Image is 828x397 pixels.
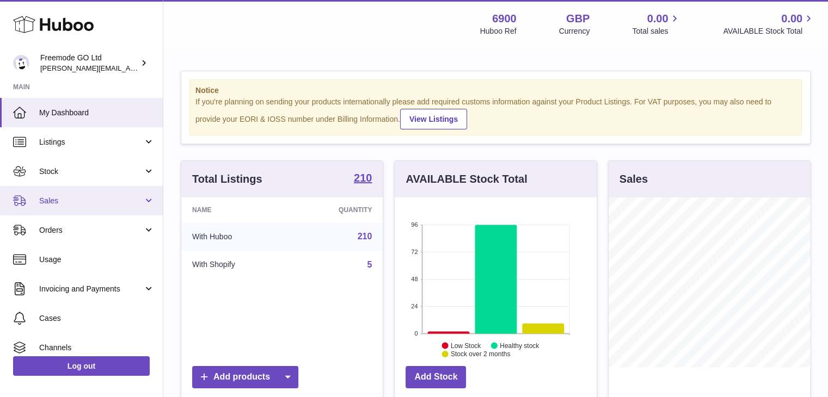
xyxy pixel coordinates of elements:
[367,260,372,269] a: 5
[40,53,138,73] div: Freemode GO Ltd
[195,85,796,96] strong: Notice
[559,26,590,36] div: Currency
[620,172,648,187] h3: Sales
[492,11,517,26] strong: 6900
[500,342,539,349] text: Healthy stock
[723,11,815,36] a: 0.00 AVAILABLE Stock Total
[39,166,143,177] span: Stock
[39,137,143,147] span: Listings
[480,26,517,36] div: Huboo Ref
[181,197,290,222] th: Name
[195,97,796,129] div: If you're planning on sending your products internationally please add required customs informati...
[13,55,29,71] img: lenka.smikniarova@gioteck.com
[415,330,418,337] text: 0
[632,26,680,36] span: Total sales
[400,109,467,129] a: View Listings
[192,172,262,187] h3: Total Listings
[451,350,510,358] text: Stock over 2 months
[13,356,150,376] a: Log out
[39,225,143,235] span: Orders
[412,249,418,255] text: 72
[412,276,418,282] text: 48
[39,313,155,324] span: Cases
[406,366,466,388] a: Add Stock
[451,342,481,349] text: Low Stock
[354,172,372,185] a: 210
[39,108,155,118] span: My Dashboard
[566,11,590,26] strong: GBP
[181,222,290,251] td: With Huboo
[723,26,815,36] span: AVAILABLE Stock Total
[39,196,143,206] span: Sales
[354,172,372,183] strong: 210
[632,11,680,36] a: 0.00 Total sales
[358,232,372,241] a: 210
[781,11,802,26] span: 0.00
[290,197,383,222] th: Quantity
[412,303,418,309] text: 24
[181,251,290,279] td: With Shopify
[406,172,527,187] h3: AVAILABLE Stock Total
[40,64,218,72] span: [PERSON_NAME][EMAIL_ADDRESS][DOMAIN_NAME]
[39,284,143,294] span: Invoicing and Payments
[647,11,668,26] span: 0.00
[39,255,155,265] span: Usage
[39,343,155,353] span: Channels
[412,221,418,228] text: 96
[192,366,298,388] a: Add products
